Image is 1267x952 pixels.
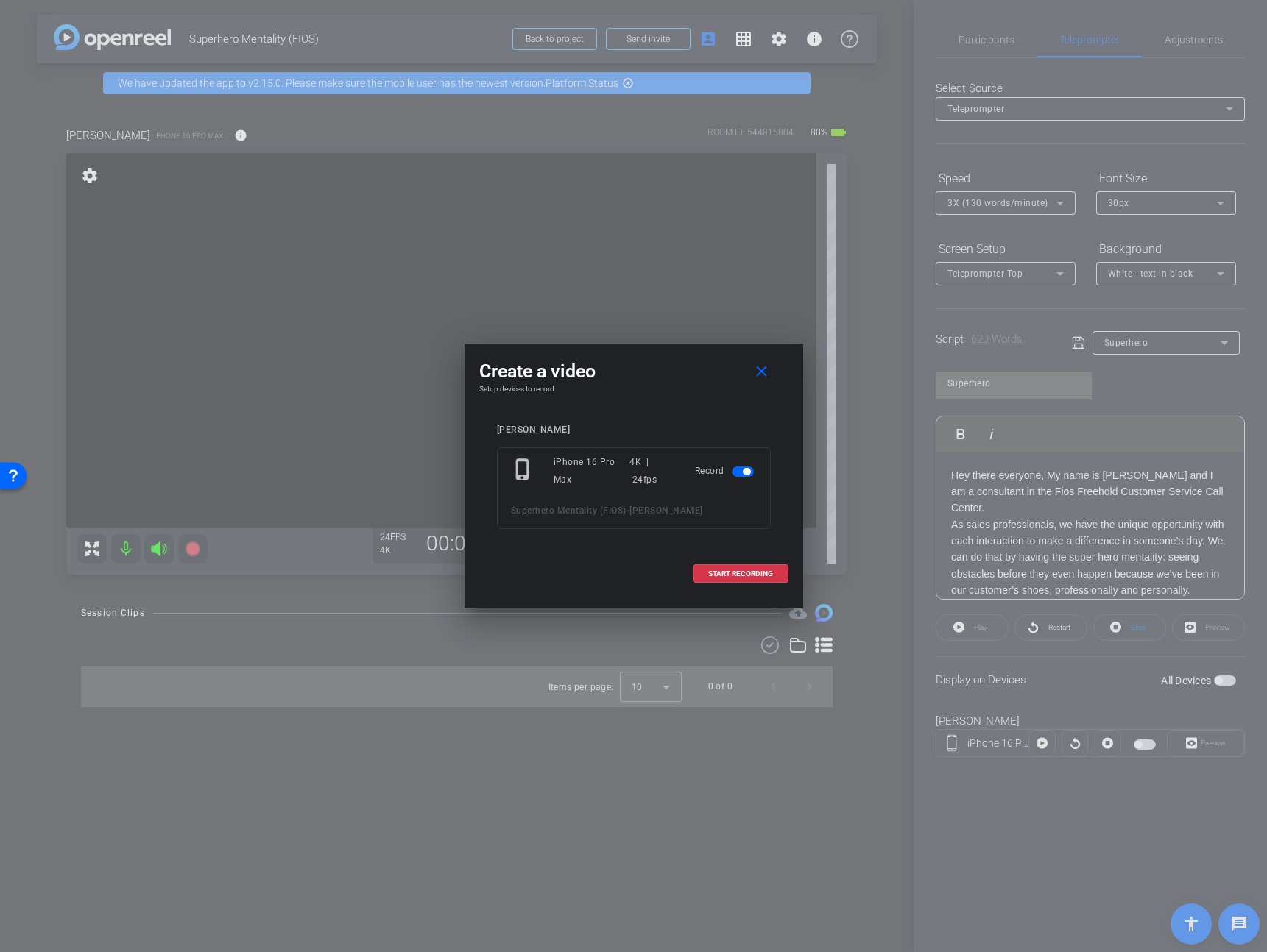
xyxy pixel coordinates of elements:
[627,505,630,516] span: -
[629,505,703,516] span: [PERSON_NAME]
[708,570,773,578] span: START RECORDING
[511,458,537,484] mat-icon: phone_iphone
[695,453,757,489] div: Record
[752,363,771,381] mat-icon: close
[629,453,673,489] div: 4K | 24fps
[479,358,788,385] div: Create a video
[554,453,630,489] div: iPhone 16 Pro Max
[511,505,627,516] span: Superhero Mentality (FIOS)
[693,564,788,583] button: START RECORDING
[479,385,788,394] h4: Setup devices to record
[497,425,771,436] div: [PERSON_NAME]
